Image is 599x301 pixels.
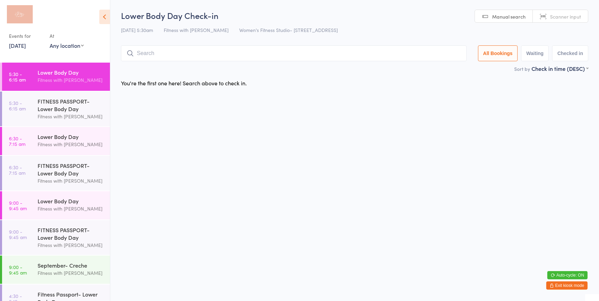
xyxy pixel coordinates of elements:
[38,68,104,76] div: Lower Body Day
[38,241,104,249] div: Fitness with [PERSON_NAME]
[9,30,43,42] div: Events for
[121,26,153,33] span: [DATE] 5:30am
[121,45,467,61] input: Search
[547,271,588,279] button: Auto-cycle: ON
[492,13,526,20] span: Manual search
[9,200,27,211] time: 9:00 - 9:45 am
[38,76,104,84] div: Fitness with [PERSON_NAME]
[9,164,26,175] time: 6:30 - 7:15 am
[38,226,104,241] div: FITNESS PASSPORT- Lower Body Day
[546,281,588,290] button: Exit kiosk mode
[2,63,110,91] a: 5:30 -6:15 amLower Body DayFitness with [PERSON_NAME]
[164,26,229,33] span: Fitness with [PERSON_NAME]
[38,205,104,213] div: Fitness with [PERSON_NAME]
[550,13,581,20] span: Scanner input
[9,229,27,240] time: 9:00 - 9:45 am
[2,256,110,284] a: 9:00 -9:45 amSeptember- CrecheFitness with [PERSON_NAME]
[50,30,84,42] div: At
[38,133,104,140] div: Lower Body Day
[38,97,104,112] div: FITNESS PASSPORT- Lower Body Day
[2,156,110,191] a: 6:30 -7:15 amFITNESS PASSPORT- Lower Body DayFitness with [PERSON_NAME]
[9,71,26,82] time: 5:30 - 6:15 am
[552,45,588,61] button: Checked in
[50,42,84,49] div: Any location
[2,220,110,255] a: 9:00 -9:45 amFITNESS PASSPORT- Lower Body DayFitness with [PERSON_NAME]
[2,127,110,155] a: 6:30 -7:15 amLower Body DayFitness with [PERSON_NAME]
[9,136,26,147] time: 6:30 - 7:15 am
[38,162,104,177] div: FITNESS PASSPORT- Lower Body Day
[239,26,338,33] span: Women's Fitness Studio- [STREET_ADDRESS]
[531,65,588,72] div: Check in time (DESC)
[7,5,33,23] img: Fitness with Zoe
[121,10,588,21] h2: Lower Body Day Check-in
[9,100,26,111] time: 5:30 - 6:15 am
[38,140,104,148] div: Fitness with [PERSON_NAME]
[2,92,110,126] a: 5:30 -6:15 amFITNESS PASSPORT- Lower Body DayFitness with [PERSON_NAME]
[9,42,26,49] a: [DATE]
[9,264,27,275] time: 9:00 - 9:45 am
[38,112,104,120] div: Fitness with [PERSON_NAME]
[38,269,104,277] div: Fitness with [PERSON_NAME]
[121,79,247,87] div: You're the first one here! Search above to check in.
[38,197,104,205] div: Lower Body Day
[38,261,104,269] div: September- Creche
[478,45,518,61] button: All Bookings
[2,191,110,219] a: 9:00 -9:45 amLower Body DayFitness with [PERSON_NAME]
[521,45,549,61] button: Waiting
[38,177,104,185] div: Fitness with [PERSON_NAME]
[514,65,530,72] label: Sort by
